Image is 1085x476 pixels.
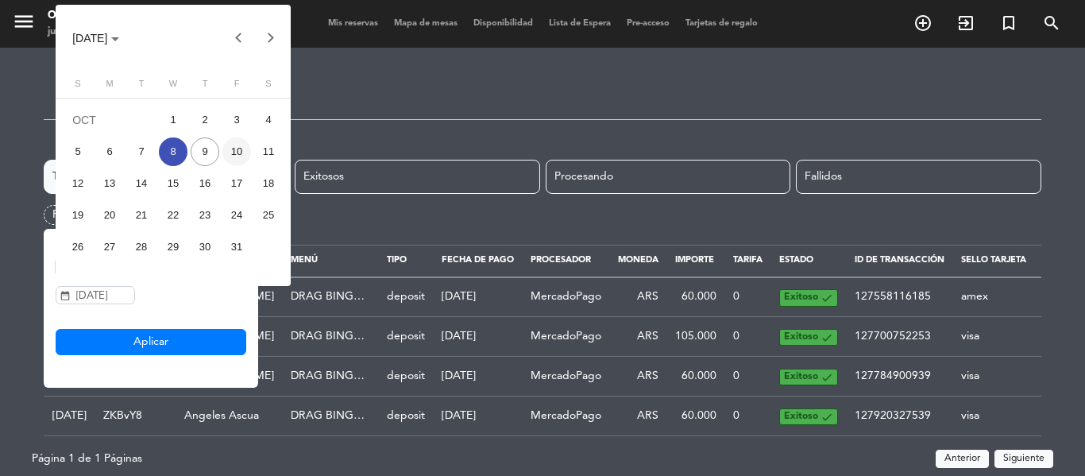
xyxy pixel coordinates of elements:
td: October 4, 2025 [253,104,284,136]
td: October 22, 2025 [157,199,189,231]
td: October 28, 2025 [125,231,157,263]
div: 11 [254,137,283,166]
button: Next month [255,22,287,54]
div: 19 [64,201,92,230]
td: October 9, 2025 [189,136,221,168]
td: October 13, 2025 [94,168,125,199]
div: 3 [222,106,251,134]
div: 14 [127,169,156,198]
td: October 16, 2025 [189,168,221,199]
td: October 27, 2025 [94,231,125,263]
div: 31 [222,233,251,261]
td: October 21, 2025 [125,199,157,231]
td: October 30, 2025 [189,231,221,263]
div: 21 [127,201,156,230]
div: 7 [127,137,156,166]
div: 16 [191,169,219,198]
div: 2 [191,106,219,134]
th: Thursday [189,77,221,98]
div: 1 [159,106,187,134]
div: 25 [254,201,283,230]
div: 6 [95,137,124,166]
td: OCT [62,104,157,136]
div: 8 [159,137,187,166]
th: Tuesday [125,77,157,98]
div: 9 [191,137,219,166]
div: 28 [127,233,156,261]
button: Previous month [223,22,255,54]
td: October 12, 2025 [62,168,94,199]
td: October 11, 2025 [253,136,284,168]
td: October 15, 2025 [157,168,189,199]
td: October 25, 2025 [253,199,284,231]
td: October 18, 2025 [253,168,284,199]
td: October 26, 2025 [62,231,94,263]
td: October 1, 2025 [157,104,189,136]
td: October 8, 2025 [157,136,189,168]
td: October 20, 2025 [94,199,125,231]
th: Friday [221,77,253,98]
div: 12 [64,169,92,198]
div: 24 [222,201,251,230]
th: Wednesday [157,77,189,98]
th: Saturday [253,77,284,98]
div: 13 [95,169,124,198]
td: October 7, 2025 [125,136,157,168]
div: 5 [64,137,92,166]
div: 30 [191,233,219,261]
td: October 19, 2025 [62,199,94,231]
td: October 2, 2025 [189,104,221,136]
td: October 10, 2025 [221,136,253,168]
span: [DATE] [72,32,119,45]
div: 26 [64,233,92,261]
div: 22 [159,201,187,230]
div: 29 [159,233,187,261]
div: 15 [159,169,187,198]
div: 17 [222,169,251,198]
div: 23 [191,201,219,230]
th: Sunday [62,77,94,98]
td: October 17, 2025 [221,168,253,199]
div: 27 [95,233,124,261]
div: 20 [95,201,124,230]
div: 4 [254,106,283,134]
button: Choose month and year [60,22,132,54]
th: Monday [94,77,125,98]
td: October 3, 2025 [221,104,253,136]
td: October 24, 2025 [221,199,253,231]
div: 18 [254,169,283,198]
td: October 23, 2025 [189,199,221,231]
div: 10 [222,137,251,166]
td: October 6, 2025 [94,136,125,168]
td: October 31, 2025 [221,231,253,263]
td: October 29, 2025 [157,231,189,263]
td: October 5, 2025 [62,136,94,168]
td: October 14, 2025 [125,168,157,199]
